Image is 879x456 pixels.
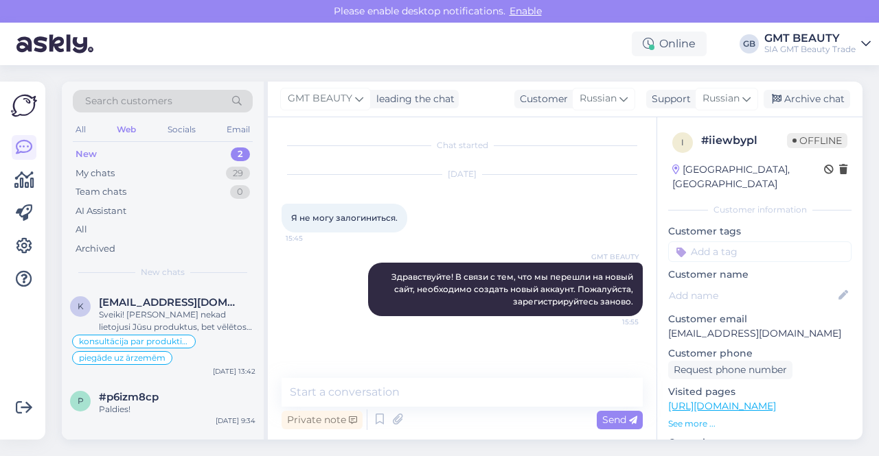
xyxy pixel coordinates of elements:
p: Operating system [668,435,852,450]
p: [EMAIL_ADDRESS][DOMAIN_NAME] [668,326,852,341]
span: Я не могу залогиниться. [291,213,398,223]
div: My chats [76,167,115,180]
div: Archive chat [764,90,850,108]
div: AI Assistant [76,204,126,218]
span: 15:55 [587,317,639,327]
div: Email [224,121,253,139]
div: Support [646,92,691,106]
div: Archived [76,242,115,256]
div: 2 [231,147,250,161]
div: GB [740,34,759,53]
span: Search customers [85,94,172,108]
span: Enable [505,5,546,17]
div: GMT BEAUTY [764,33,856,44]
div: Paldies! [99,403,255,416]
span: GMT BEAUTY [587,252,639,262]
div: Socials [165,121,198,139]
div: Web [114,121,139,139]
div: Sveiki! [PERSON_NAME] nekad lietojusi Jūsu produktus, bet vēlētos iegādāties kādu Jūsu sejas krēm... [99,309,255,333]
span: GMT BEAUTY [288,91,352,106]
p: Visited pages [668,385,852,399]
div: Chat started [282,139,643,152]
div: leading the chat [371,92,455,106]
div: 29 [226,167,250,180]
img: Askly Logo [11,93,37,119]
p: Customer tags [668,224,852,239]
div: Team chats [76,185,126,199]
a: GMT BEAUTYSIA GMT Beauty Trade [764,33,871,55]
div: Customer [514,92,568,106]
p: Customer phone [668,346,852,361]
input: Add a tag [668,241,852,262]
div: [GEOGRAPHIC_DATA], [GEOGRAPHIC_DATA] [672,163,824,191]
div: Private note [282,411,363,429]
div: Request phone number [668,361,792,379]
div: # iiewbypl [701,132,787,149]
div: SIA GMT Beauty Trade [764,44,856,55]
div: [DATE] [282,168,643,180]
a: [URL][DOMAIN_NAME] [668,400,776,412]
span: i [681,137,684,147]
input: Add name [669,288,836,303]
span: p [78,396,84,406]
span: Send [602,413,637,426]
p: See more ... [668,418,852,430]
span: #p6izm8cp [99,391,159,403]
div: Online [632,32,707,56]
span: Russian [580,91,617,106]
div: New [76,147,97,161]
div: [DATE] 13:42 [213,366,255,376]
div: All [73,121,89,139]
p: Customer name [668,267,852,282]
div: [DATE] 9:34 [216,416,255,426]
p: Customer email [668,312,852,326]
span: Offline [787,133,847,148]
div: 0 [230,185,250,199]
span: Russian [703,91,740,106]
span: piegāde uz ārzemēm [79,354,165,362]
div: Customer information [668,204,852,216]
span: Здравствуйте! В связи с тем, что мы перешли на новый сайт, необходимо создать новый аккаунт. Пожа... [391,272,635,307]
span: k [78,301,84,311]
span: 15:45 [286,233,337,243]
span: New chats [141,266,185,278]
span: kristine.dimane@gmail.com [99,296,242,309]
span: konsultācija par produktiem [79,337,189,346]
div: All [76,223,87,237]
